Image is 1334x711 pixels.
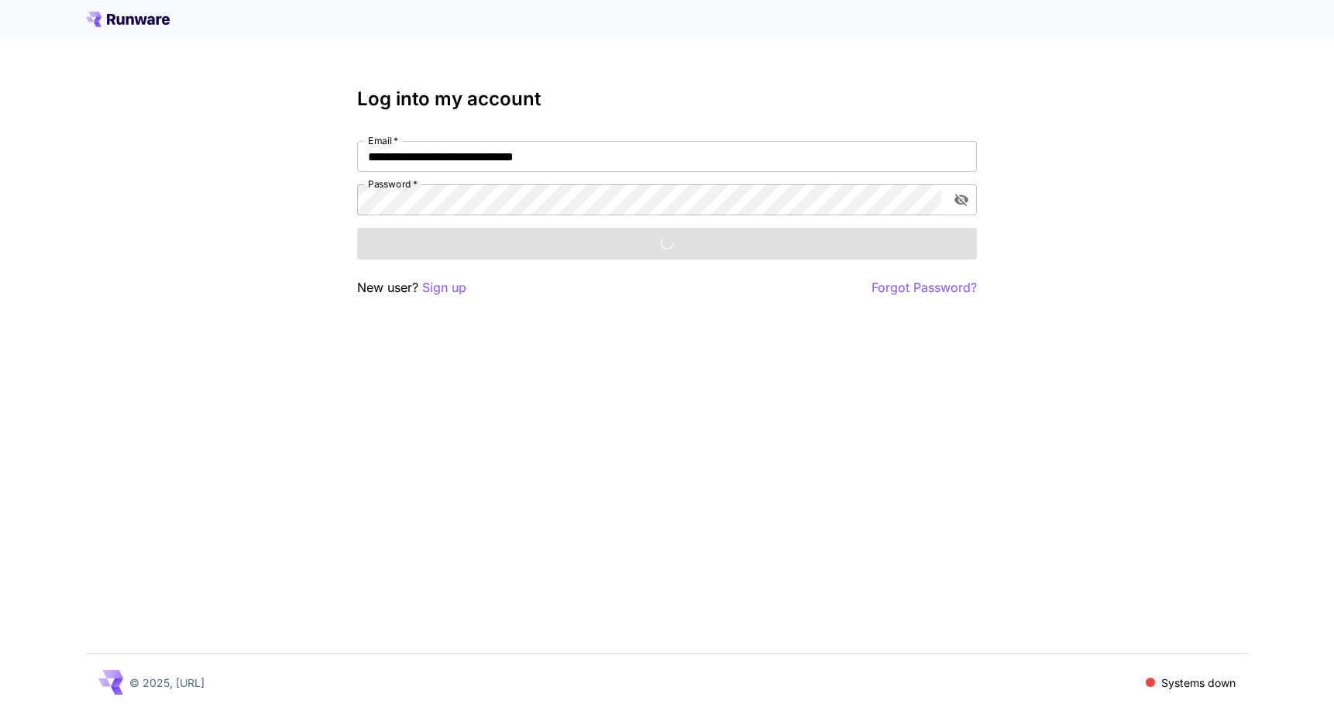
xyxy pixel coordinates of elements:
p: Systems down [1161,675,1236,691]
p: New user? [357,278,466,297]
button: toggle password visibility [947,186,975,214]
label: Password [368,177,418,191]
button: Sign up [422,278,466,297]
p: © 2025, [URL] [129,675,205,691]
h3: Log into my account [357,88,977,110]
button: Forgot Password? [872,278,977,297]
label: Email [368,134,398,147]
